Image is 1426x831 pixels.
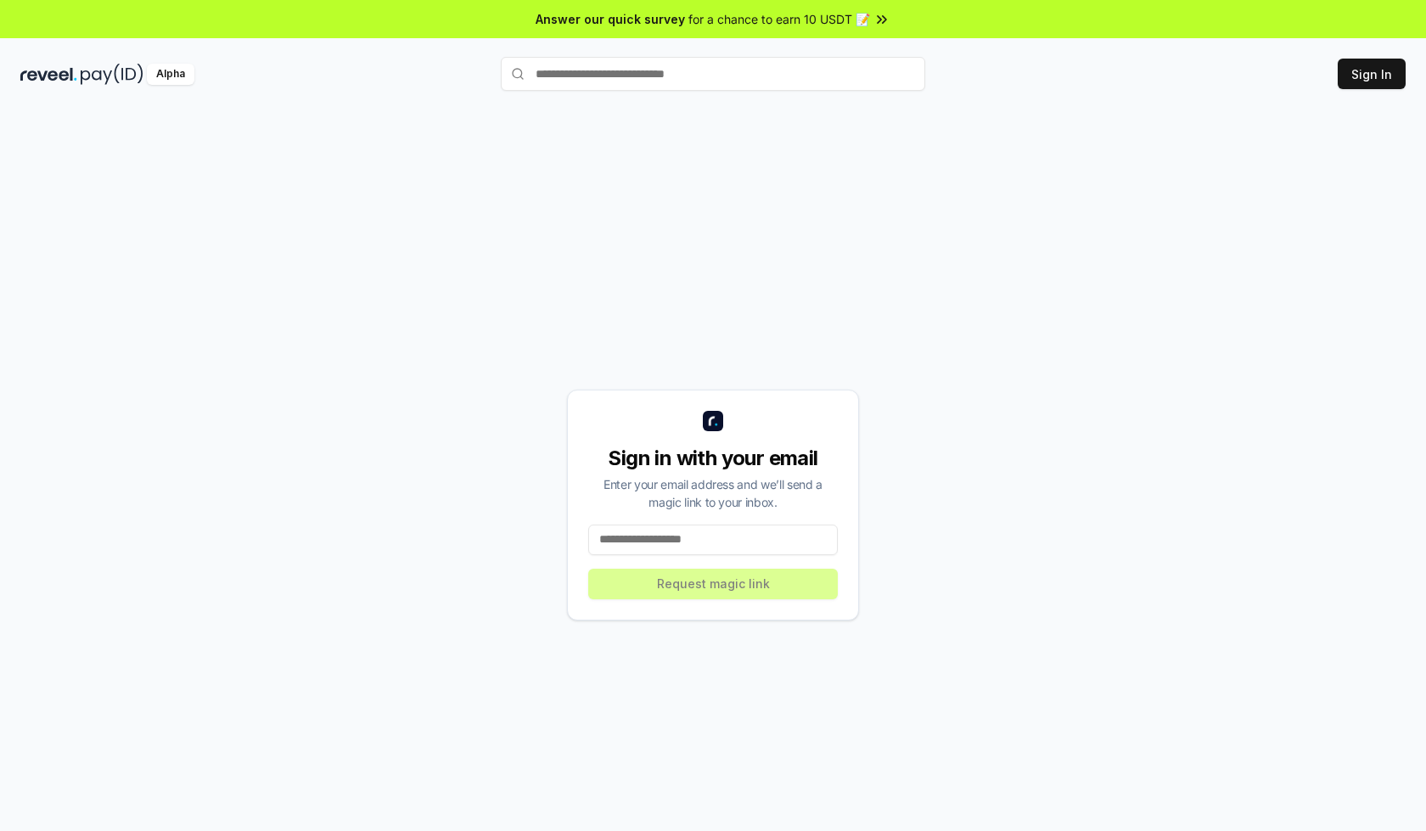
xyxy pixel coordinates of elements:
[588,445,838,472] div: Sign in with your email
[703,411,723,431] img: logo_small
[536,10,685,28] span: Answer our quick survey
[1338,59,1406,89] button: Sign In
[688,10,870,28] span: for a chance to earn 10 USDT 📝
[81,64,143,85] img: pay_id
[588,475,838,511] div: Enter your email address and we’ll send a magic link to your inbox.
[147,64,194,85] div: Alpha
[20,64,77,85] img: reveel_dark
